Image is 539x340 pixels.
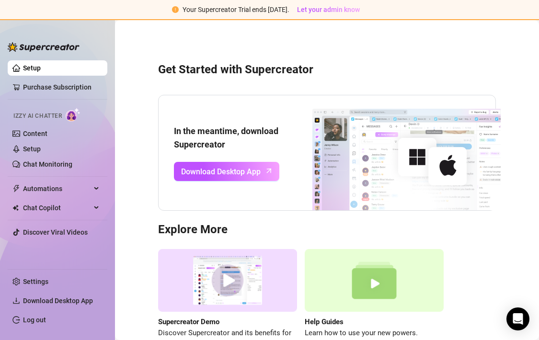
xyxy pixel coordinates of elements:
[66,108,80,122] img: AI Chatter
[23,145,41,153] a: Setup
[8,42,80,52] img: logo-BBDzfeDw.svg
[158,222,496,238] h3: Explore More
[23,130,47,137] a: Content
[297,6,360,13] span: Let your admin know
[158,317,219,326] strong: Supercreator Demo
[23,181,91,196] span: Automations
[23,316,46,324] a: Log out
[23,200,91,215] span: Chat Copilot
[172,6,179,13] span: exclamation-circle
[12,185,20,193] span: thunderbolt
[305,317,344,326] strong: Help Guides
[305,328,444,339] span: Learn how to use your new powers.
[13,112,62,121] span: Izzy AI Chatter
[305,249,444,312] img: help guides
[23,278,48,285] a: Settings
[174,162,279,181] a: Download Desktop Apparrow-up
[174,126,278,149] strong: In the meantime, download Supercreator
[293,4,364,15] button: Let your admin know
[264,166,275,177] span: arrow-up
[158,62,496,78] h3: Get Started with Supercreator
[12,297,20,305] span: download
[279,95,501,210] img: download app
[23,64,41,72] a: Setup
[506,307,529,330] div: Open Intercom Messenger
[23,297,93,305] span: Download Desktop App
[23,160,72,168] a: Chat Monitoring
[183,6,289,13] span: Your Supercreator Trial ends [DATE].
[23,228,88,236] a: Discover Viral Videos
[181,166,261,178] span: Download Desktop App
[158,249,297,312] img: supercreator demo
[23,83,92,91] a: Purchase Subscription
[12,204,19,211] img: Chat Copilot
